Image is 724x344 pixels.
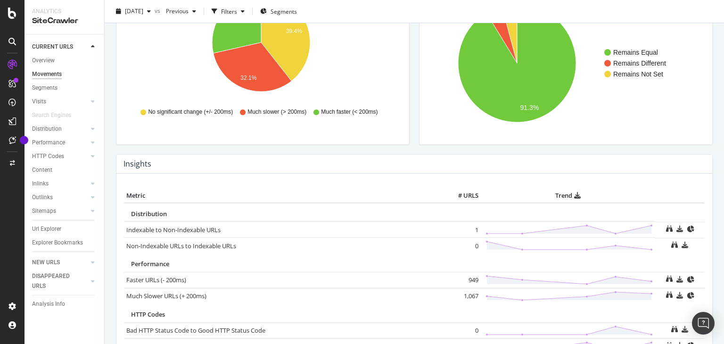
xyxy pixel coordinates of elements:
[162,4,200,19] button: Previous
[443,222,481,238] td: 1
[32,179,88,189] a: Inlinks
[131,210,167,218] span: Distribution
[32,56,55,66] div: Overview
[20,136,28,144] div: Tooltip anchor
[32,16,97,26] div: SiteCrawler
[32,69,98,79] a: Movements
[124,189,443,203] th: Metric
[32,224,98,234] a: Url Explorer
[208,4,248,19] button: Filters
[123,158,151,170] h4: Insights
[32,42,73,52] div: CURRENT URLS
[443,189,481,203] th: # URLS
[32,165,98,175] a: Content
[32,138,88,148] a: Performance
[32,97,46,107] div: Visits
[32,165,52,175] div: Content
[32,8,97,16] div: Analytics
[256,4,301,19] button: Segments
[32,83,58,93] div: Segments
[221,7,237,15] div: Filters
[481,189,655,203] th: Trend
[32,193,88,202] a: Outlinks
[32,271,80,291] div: DISAPPEARED URLS
[32,224,61,234] div: Url Explorer
[32,110,71,120] div: Search Engines
[131,260,169,268] span: Performance
[32,271,88,291] a: DISAPPEARED URLS
[126,326,265,335] a: Bad HTTP Status Code to Good HTTP Status Code
[32,238,83,248] div: Explorer Bookmarks
[520,104,539,111] text: 91.3%
[32,124,88,134] a: Distribution
[32,138,65,148] div: Performance
[126,292,206,300] a: Much Slower URLs (+ 200ms)
[32,151,88,161] a: HTTP Codes
[32,83,98,93] a: Segments
[32,124,62,134] div: Distribution
[131,310,165,319] span: HTTP Codes
[148,108,233,116] span: No significant change (+/- 200ms)
[32,299,65,309] div: Analysis Info
[125,7,143,15] span: 2025 Sep. 22nd
[162,7,189,15] span: Previous
[443,288,481,304] td: 1,067
[126,276,186,284] a: Faster URLs (- 200ms)
[32,299,98,309] a: Analysis Info
[32,258,60,268] div: NEW URLS
[247,108,306,116] span: Much slower (> 200ms)
[443,322,481,338] td: 0
[112,4,155,19] button: [DATE]
[613,70,663,78] text: Remains Not Set
[226,17,242,24] text: 28.5%
[126,226,221,234] a: Indexable to Non-Indexable URLs
[155,6,162,14] span: vs
[32,206,56,216] div: Sitemaps
[240,75,256,81] text: 32.1%
[32,97,88,107] a: Visits
[692,312,715,335] div: Open Intercom Messenger
[32,56,98,66] a: Overview
[613,59,666,67] text: Remains Different
[32,151,64,161] div: HTTP Codes
[32,206,88,216] a: Sitemaps
[286,28,302,34] text: 39.4%
[443,272,481,288] td: 949
[32,69,62,79] div: Movements
[443,238,481,254] td: 0
[32,179,49,189] div: Inlinks
[32,238,98,248] a: Explorer Bookmarks
[126,242,236,250] a: Non-Indexable URLs to Indexable URLs
[271,7,297,15] span: Segments
[613,49,658,56] text: Remains Equal
[32,42,88,52] a: CURRENT URLS
[32,110,81,120] a: Search Engines
[32,258,88,268] a: NEW URLS
[321,108,378,116] span: Much faster (< 200ms)
[32,193,53,202] div: Outlinks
